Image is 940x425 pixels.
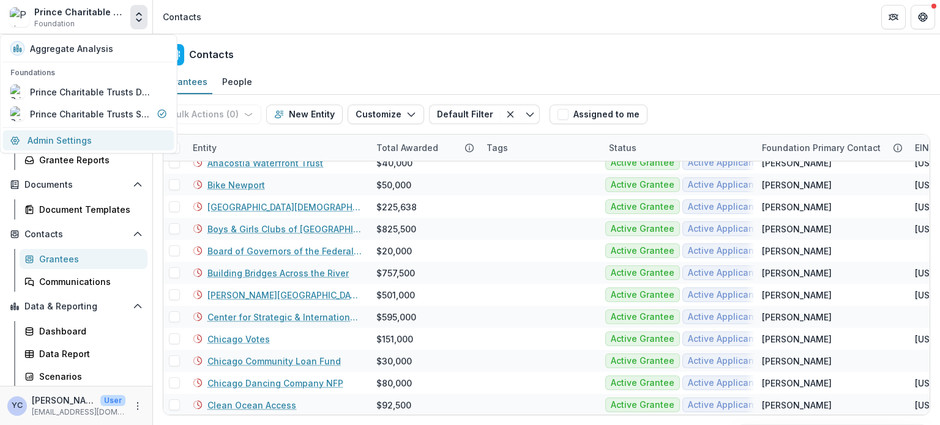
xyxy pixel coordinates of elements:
[369,135,479,161] div: Total Awarded
[39,325,138,338] div: Dashboard
[429,105,501,124] button: Default Filter
[688,400,757,410] span: Active Applicant
[24,229,128,240] span: Contacts
[762,311,832,323] div: [PERSON_NAME]
[348,105,424,124] button: Customize
[34,18,75,29] span: Foundation
[32,394,95,407] p: [PERSON_NAME]
[39,275,138,288] div: Communications
[130,5,147,29] button: Open entity switcher
[185,135,369,161] div: Entity
[39,370,138,383] div: Scenarios
[688,268,757,278] span: Active Applicant
[20,150,147,170] a: Grantee Reports
[501,105,520,124] button: Clear filter
[611,378,674,388] span: Active Grantee
[762,157,832,169] div: [PERSON_NAME]
[207,399,296,412] a: Clean Ocean Access
[755,141,888,154] div: Foundation Primary Contact
[376,289,415,301] div: $501,000
[762,245,832,257] div: [PERSON_NAME]
[163,70,212,94] a: Grantees
[688,312,757,322] span: Active Applicant
[185,141,224,154] div: Entity
[39,253,138,265] div: Grantees
[611,180,674,190] span: Active Grantee
[688,378,757,388] span: Active Applicant
[479,135,602,161] div: Tags
[34,6,125,18] div: Prince Charitable Trusts Sandbox
[10,7,29,27] img: Prince Charitable Trusts Sandbox
[376,355,412,368] div: $30,000
[688,158,757,168] span: Active Applicant
[688,246,757,256] span: Active Applicant
[100,395,125,406] p: User
[158,8,206,26] nav: breadcrumb
[32,407,125,418] p: [EMAIL_ADDRESS][DOMAIN_NAME]
[20,344,147,364] a: Data Report
[762,223,832,235] div: [PERSON_NAME]
[611,290,674,300] span: Active Grantee
[266,105,343,124] button: New Entity
[611,246,674,256] span: Active Grantee
[217,73,257,91] div: People
[20,366,147,386] a: Scenarios
[376,179,411,191] div: $50,000
[611,224,674,234] span: Active Grantee
[688,224,757,234] span: Active Applicant
[762,201,832,213] div: [PERSON_NAME]
[611,356,674,366] span: Active Grantee
[207,289,362,301] a: [PERSON_NAME][GEOGRAPHIC_DATA]
[24,180,128,190] span: Documents
[376,399,411,412] div: $92,500
[12,402,23,410] div: Yena Choi
[881,5,906,29] button: Partners
[20,249,147,269] a: Grantees
[20,199,147,220] a: Document Templates
[20,272,147,292] a: Communications
[163,105,261,124] button: Bulk Actions (0)
[611,400,674,410] span: Active Grantee
[550,105,647,124] button: Assigned to me
[376,333,413,346] div: $151,000
[479,141,515,154] div: Tags
[39,153,138,166] div: Grantee Reports
[602,135,755,161] div: Status
[908,141,936,154] div: EIN
[911,5,935,29] button: Get Help
[602,141,644,154] div: Status
[5,224,147,244] button: Open Contacts
[163,10,201,23] div: Contacts
[611,312,674,322] span: Active Grantee
[688,180,757,190] span: Active Applicant
[207,245,362,257] a: Board of Governors of the Federal Reserve System
[207,201,362,213] a: [GEOGRAPHIC_DATA][DEMOGRAPHIC_DATA]
[207,333,270,346] a: Chicago Votes
[376,223,416,235] div: $825,500
[688,202,757,212] span: Active Applicant
[688,290,757,300] span: Active Applicant
[189,49,234,61] h2: Contacts
[207,223,362,235] a: Boys & Girls Clubs of [GEOGRAPHIC_DATA]
[376,311,416,323] div: $595,000
[762,355,832,368] div: [PERSON_NAME]
[24,301,128,312] span: Data & Reporting
[376,157,412,169] div: $40,000
[217,70,257,94] a: People
[5,175,147,194] button: Open Documents
[611,202,674,212] span: Active Grantee
[688,356,757,366] span: Active Applicant
[376,377,412,390] div: $80,000
[376,201,417,213] div: $225,638
[611,334,674,344] span: Active Grantee
[762,399,832,412] div: [PERSON_NAME]
[762,333,832,346] div: [PERSON_NAME]
[207,157,323,169] a: Anacostia Waterfront Trust
[39,203,138,216] div: Document Templates
[611,158,674,168] span: Active Grantee
[755,135,908,161] div: Foundation Primary Contact
[611,268,674,278] span: Active Grantee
